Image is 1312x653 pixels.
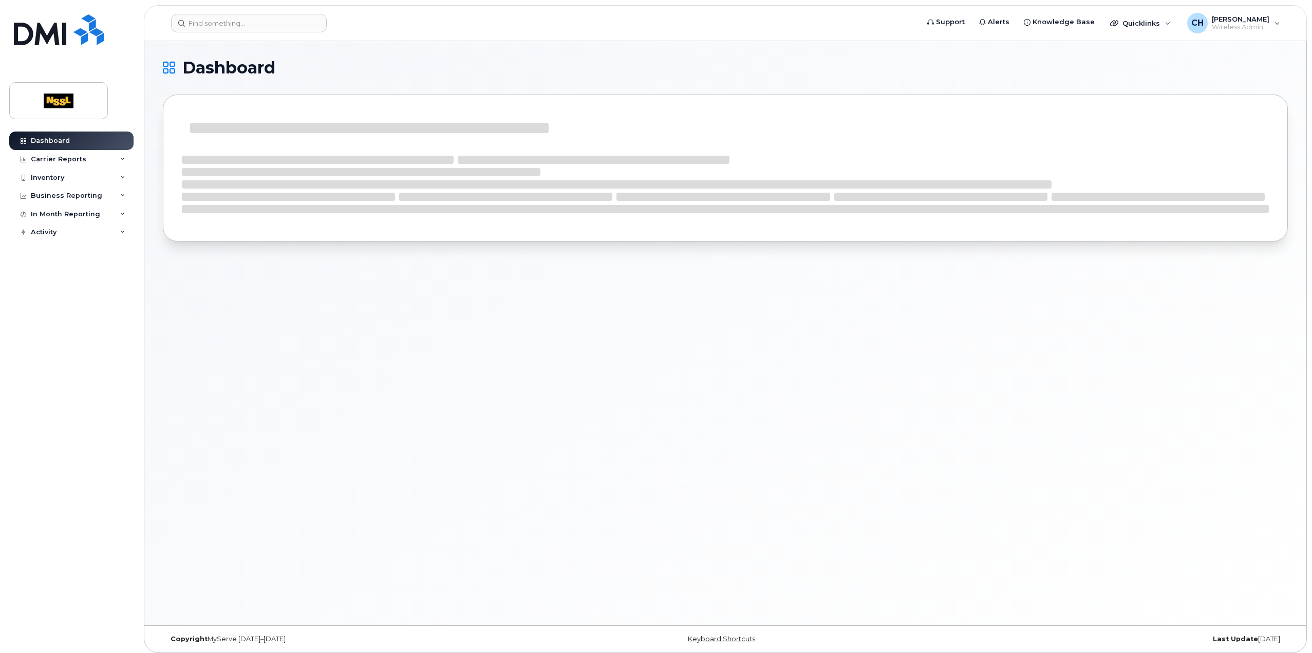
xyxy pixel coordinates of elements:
a: Keyboard Shortcuts [688,635,755,643]
strong: Copyright [171,635,208,643]
div: [DATE] [913,635,1288,643]
div: MyServe [DATE]–[DATE] [163,635,538,643]
strong: Last Update [1213,635,1258,643]
span: Dashboard [182,60,275,76]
